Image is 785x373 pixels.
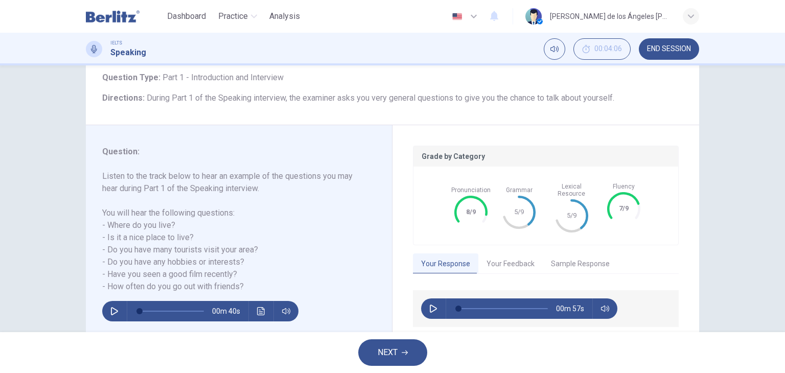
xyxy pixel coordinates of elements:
div: Mute [544,38,565,60]
span: Practice [218,10,248,22]
span: Grammar [506,186,533,194]
div: basic tabs example [413,253,679,275]
div: [PERSON_NAME] de los Ángeles [PERSON_NAME] [550,10,671,22]
span: 00m 40s [212,301,248,321]
span: Pronunciation [451,186,491,194]
h6: Listen to the track below to hear an example of the questions you may hear during Part 1 of the S... [102,170,363,293]
span: 00m 57s [556,298,592,319]
h6: Question Type : [102,72,683,84]
text: 8/9 [466,208,476,216]
p: Grade by Category [422,152,670,160]
a: Berlitz Latam logo [86,6,163,27]
img: Profile picture [525,8,542,25]
span: IELTS [110,39,122,46]
h1: Speaking [110,46,146,59]
button: END SESSION [639,38,699,60]
img: Berlitz Latam logo [86,6,140,27]
span: Fluency [613,183,635,190]
button: Practice [214,7,261,26]
div: Hide [573,38,631,60]
span: NEXT [378,345,398,360]
span: Lexical Resource [548,183,595,197]
span: Analysis [269,10,300,22]
h6: Directions : [102,92,683,104]
span: 00:04:06 [594,45,622,53]
span: Part 1 - Introduction and Interview [160,73,284,82]
button: NEXT [358,339,427,366]
button: 00:04:06 [573,38,631,60]
span: END SESSION [647,45,691,53]
button: Analysis [265,7,304,26]
img: en [451,13,464,20]
h6: Question : [102,146,363,158]
text: 7/9 [619,204,629,212]
button: Click to see the audio transcription [253,301,269,321]
text: 5/9 [567,212,576,219]
button: Your Response [413,253,478,275]
span: Dashboard [167,10,206,22]
button: Your Feedback [478,253,543,275]
button: Dashboard [163,7,210,26]
text: 5/9 [514,208,524,216]
span: During Part 1 of the Speaking interview, the examiner asks you very general questions to give you... [147,93,614,103]
button: Sample Response [543,253,618,275]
